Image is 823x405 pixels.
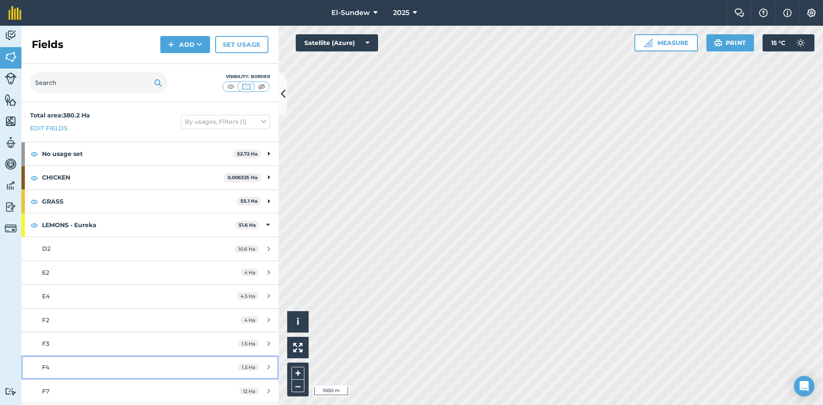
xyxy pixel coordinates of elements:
div: No usage set52.72 Ha [21,142,279,165]
img: svg+xml;base64,PD94bWwgdmVyc2lvbj0iMS4wIiBlbmNvZGluZz0idXRmLTgiPz4KPCEtLSBHZW5lcmF0b3I6IEFkb2JlIE... [792,34,809,51]
input: Search [30,72,167,93]
span: 2025 [393,8,409,18]
img: svg+xml;base64,PHN2ZyB4bWxucz0iaHR0cDovL3d3dy53My5vcmcvMjAwMC9zdmciIHdpZHRoPSI1MCIgaGVpZ2h0PSI0MC... [225,82,236,91]
img: svg+xml;base64,PD94bWwgdmVyc2lvbj0iMS4wIiBlbmNvZGluZz0idXRmLTgiPz4KPCEtLSBHZW5lcmF0b3I6IEFkb2JlIE... [5,29,17,42]
button: Measure [634,34,698,51]
div: LEMONS - Eureka51.6 Ha [21,213,279,237]
a: F41.5 Ha [21,356,279,379]
button: – [291,380,304,392]
button: + [291,367,304,380]
img: fieldmargin Logo [9,6,21,20]
img: svg+xml;base64,PD94bWwgdmVyc2lvbj0iMS4wIiBlbmNvZGluZz0idXRmLTgiPz4KPCEtLSBHZW5lcmF0b3I6IEFkb2JlIE... [5,136,17,149]
div: CHICKEN0.006325 Ha [21,166,279,189]
a: Edit fields [30,123,68,133]
a: E44.5 Ha [21,285,279,308]
img: svg+xml;base64,PHN2ZyB4bWxucz0iaHR0cDovL3d3dy53My5vcmcvMjAwMC9zdmciIHdpZHRoPSI1MCIgaGVpZ2h0PSI0MC... [241,82,252,91]
strong: GRASS [42,190,237,213]
span: i [297,316,299,327]
img: A question mark icon [758,9,769,17]
div: Open Intercom Messenger [794,376,814,396]
img: svg+xml;base64,PHN2ZyB4bWxucz0iaHR0cDovL3d3dy53My5vcmcvMjAwMC9zdmciIHdpZHRoPSIxNCIgaGVpZ2h0PSIyNC... [168,39,174,50]
strong: 51.6 Ha [239,222,256,228]
a: E24 Ha [21,261,279,284]
a: D210.6 Ha [21,237,279,260]
strong: No usage set [42,142,233,165]
button: 15 °C [763,34,814,51]
strong: 0.006325 Ha [228,174,258,180]
img: A cog icon [806,9,817,17]
span: 10.6 Ha [234,245,259,252]
button: Print [706,34,754,51]
img: svg+xml;base64,PHN2ZyB4bWxucz0iaHR0cDovL3d3dy53My5vcmcvMjAwMC9zdmciIHdpZHRoPSIxOCIgaGVpZ2h0PSIyNC... [30,173,38,183]
span: 4 Ha [240,316,259,324]
span: 1.5 Ha [238,340,259,347]
img: svg+xml;base64,PHN2ZyB4bWxucz0iaHR0cDovL3d3dy53My5vcmcvMjAwMC9zdmciIHdpZHRoPSI1NiIgaGVpZ2h0PSI2MC... [5,93,17,106]
img: svg+xml;base64,PD94bWwgdmVyc2lvbj0iMS4wIiBlbmNvZGluZz0idXRmLTgiPz4KPCEtLSBHZW5lcmF0b3I6IEFkb2JlIE... [5,387,17,396]
h2: Fields [32,38,63,51]
span: F4 [42,363,49,371]
img: svg+xml;base64,PHN2ZyB4bWxucz0iaHR0cDovL3d3dy53My5vcmcvMjAwMC9zdmciIHdpZHRoPSI1MCIgaGVpZ2h0PSI0MC... [256,82,267,91]
span: F3 [42,340,49,348]
img: svg+xml;base64,PHN2ZyB4bWxucz0iaHR0cDovL3d3dy53My5vcmcvMjAwMC9zdmciIHdpZHRoPSIxOCIgaGVpZ2h0PSIyNC... [30,220,38,230]
img: Four arrows, one pointing top left, one top right, one bottom right and the last bottom left [293,343,303,352]
a: F31.5 Ha [21,332,279,355]
a: F24 Ha [21,309,279,332]
img: svg+xml;base64,PHN2ZyB4bWxucz0iaHR0cDovL3d3dy53My5vcmcvMjAwMC9zdmciIHdpZHRoPSI1NiIgaGVpZ2h0PSI2MC... [5,51,17,63]
span: 12 Ha [239,387,259,395]
span: 4.5 Ha [237,292,259,300]
a: Set usage [215,36,268,53]
div: Visibility: Border [222,73,270,80]
img: Two speech bubbles overlapping with the left bubble in the forefront [734,9,745,17]
img: svg+xml;base64,PD94bWwgdmVyc2lvbj0iMS4wIiBlbmNvZGluZz0idXRmLTgiPz4KPCEtLSBHZW5lcmF0b3I6IEFkb2JlIE... [5,222,17,234]
img: svg+xml;base64,PHN2ZyB4bWxucz0iaHR0cDovL3d3dy53My5vcmcvMjAwMC9zdmciIHdpZHRoPSIxOSIgaGVpZ2h0PSIyNC... [154,78,162,88]
span: D2 [42,245,51,252]
span: F7 [42,387,49,395]
span: 4 Ha [240,269,259,276]
strong: Total area : 380.2 Ha [30,111,90,119]
img: svg+xml;base64,PHN2ZyB4bWxucz0iaHR0cDovL3d3dy53My5vcmcvMjAwMC9zdmciIHdpZHRoPSIxOCIgaGVpZ2h0PSIyNC... [30,149,38,159]
span: F2 [42,316,49,324]
a: F712 Ha [21,380,279,403]
span: E4 [42,292,50,300]
img: Ruler icon [644,39,652,47]
span: 15 ° C [771,34,785,51]
strong: LEMONS - Eureka [42,213,235,237]
img: svg+xml;base64,PD94bWwgdmVyc2lvbj0iMS4wIiBlbmNvZGluZz0idXRmLTgiPz4KPCEtLSBHZW5lcmF0b3I6IEFkb2JlIE... [5,179,17,192]
img: svg+xml;base64,PD94bWwgdmVyc2lvbj0iMS4wIiBlbmNvZGluZz0idXRmLTgiPz4KPCEtLSBHZW5lcmF0b3I6IEFkb2JlIE... [5,158,17,171]
button: Satellite (Azure) [296,34,378,51]
button: i [287,311,309,333]
span: El-Sundew [331,8,370,18]
strong: 55.1 Ha [240,198,258,204]
button: By usages, Filters (1) [181,115,270,129]
span: 1.5 Ha [238,363,259,371]
strong: 52.72 Ha [237,151,258,157]
img: svg+xml;base64,PD94bWwgdmVyc2lvbj0iMS4wIiBlbmNvZGluZz0idXRmLTgiPz4KPCEtLSBHZW5lcmF0b3I6IEFkb2JlIE... [5,201,17,213]
img: svg+xml;base64,PHN2ZyB4bWxucz0iaHR0cDovL3d3dy53My5vcmcvMjAwMC9zdmciIHdpZHRoPSI1NiIgaGVpZ2h0PSI2MC... [5,115,17,128]
span: E2 [42,269,49,276]
div: GRASS55.1 Ha [21,190,279,213]
strong: CHICKEN [42,166,224,189]
img: svg+xml;base64,PHN2ZyB4bWxucz0iaHR0cDovL3d3dy53My5vcmcvMjAwMC9zdmciIHdpZHRoPSIxOSIgaGVpZ2h0PSIyNC... [714,38,722,48]
img: svg+xml;base64,PHN2ZyB4bWxucz0iaHR0cDovL3d3dy53My5vcmcvMjAwMC9zdmciIHdpZHRoPSIxOCIgaGVpZ2h0PSIyNC... [30,196,38,207]
img: svg+xml;base64,PHN2ZyB4bWxucz0iaHR0cDovL3d3dy53My5vcmcvMjAwMC9zdmciIHdpZHRoPSIxNyIgaGVpZ2h0PSIxNy... [783,8,792,18]
button: Add [160,36,210,53]
img: svg+xml;base64,PD94bWwgdmVyc2lvbj0iMS4wIiBlbmNvZGluZz0idXRmLTgiPz4KPCEtLSBHZW5lcmF0b3I6IEFkb2JlIE... [5,72,17,84]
